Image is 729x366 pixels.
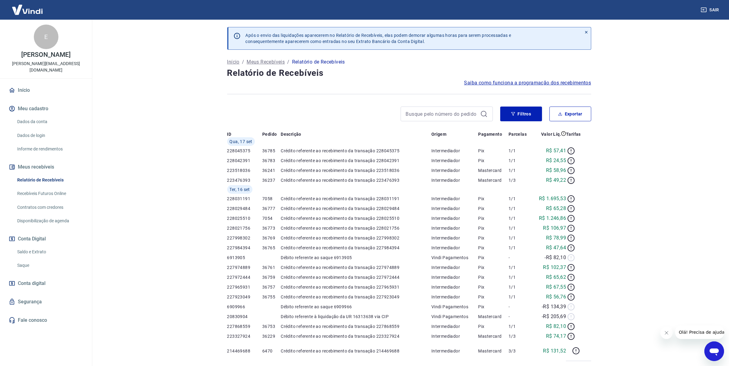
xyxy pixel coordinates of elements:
[478,255,509,261] p: Pix
[281,148,431,154] p: Crédito referente ao recebimento da transação 228045375
[15,174,85,186] a: Relatório de Recebíveis
[281,294,431,300] p: Crédito referente ao recebimento da transação 227923049
[281,264,431,271] p: Crédito referente ao recebimento da transação 227974889
[509,148,532,154] p: 1/1
[262,131,277,137] p: Pedido
[478,215,509,221] p: Pix
[281,284,431,290] p: Crédito referente ao recebimento da transação 227965931
[227,131,232,137] p: ID
[546,177,566,184] p: R$ 49,22
[281,177,431,183] p: Crédito referente ao recebimento da transação 223476393
[509,294,532,300] p: 1/1
[546,274,566,281] p: R$ 65,62
[431,215,478,221] p: Intermediador
[227,313,263,320] p: 20830904
[431,196,478,202] p: Intermediador
[7,102,85,115] button: Meu cadastro
[509,348,532,354] p: 3/3
[431,284,478,290] p: Intermediador
[431,333,478,339] p: Intermediador
[431,245,478,251] p: Intermediador
[281,131,301,137] p: Descrição
[464,79,591,87] span: Saiba como funciona a programação dos recebimentos
[281,313,431,320] p: Débito referente à liquidação da UR 16313638 via CIP
[7,0,47,19] img: Vindi
[541,131,561,137] p: Valor Líq.
[478,348,509,354] p: Mastercard
[478,245,509,251] p: Pix
[431,255,478,261] p: Vindi Pagamentos
[431,274,478,280] p: Intermediador
[262,205,281,212] p: 36777
[227,235,263,241] p: 227998302
[227,294,263,300] p: 227923049
[431,131,446,137] p: Origem
[227,58,240,66] a: Início
[509,284,532,290] p: 1/1
[566,131,581,137] p: Tarifas
[15,259,85,272] a: Saque
[281,205,431,212] p: Crédito referente ao recebimento da transação 228029484
[546,167,566,174] p: R$ 58,96
[15,246,85,258] a: Saldo e Extrato
[431,167,478,173] p: Intermediador
[7,232,85,246] button: Conta Digital
[281,348,431,354] p: Crédito referente ao recebimento da transação 214469688
[704,341,724,361] iframe: Botão para abrir a janela de mensagens
[543,264,566,271] p: R$ 102,37
[262,167,281,173] p: 36241
[242,58,244,66] p: /
[34,25,58,49] div: E
[227,158,263,164] p: 228042391
[230,138,252,145] span: Qua, 17 set
[546,293,566,301] p: R$ 56,76
[281,167,431,173] p: Crédito referente ao recebimento da transação 223518036
[262,294,281,300] p: 36755
[7,313,85,327] a: Fale conosco
[546,157,566,164] p: R$ 24,55
[478,167,509,173] p: Mastercard
[675,325,724,339] iframe: Mensagem da empresa
[7,295,85,309] a: Segurança
[281,333,431,339] p: Crédito referente ao recebimento da transação 223327924
[546,283,566,291] p: R$ 67,55
[246,32,511,45] p: Após o envio das liquidações aparecerem no Relatório de Recebíveis, elas podem demorar algumas ho...
[262,225,281,231] p: 36773
[262,196,281,202] p: 7058
[227,225,263,231] p: 228021756
[478,294,509,300] p: Pix
[549,107,591,121] button: Exportar
[281,158,431,164] p: Crédito referente ao recebimento da transação 228042391
[509,235,532,241] p: 1/1
[542,303,566,310] p: -R$ 134,39
[15,143,85,155] a: Informe de rendimentos
[262,177,281,183] p: 36237
[509,158,532,164] p: 1/1
[478,264,509,271] p: Pix
[509,131,527,137] p: Parcelas
[478,274,509,280] p: Pix
[546,333,566,340] p: R$ 74,17
[546,147,566,154] p: R$ 57,41
[542,313,566,320] p: -R$ 205,69
[545,254,566,261] p: -R$ 82,10
[281,323,431,329] p: Crédito referente ao recebimento da transação 227868559
[230,186,250,193] span: Ter, 16 set
[262,284,281,290] p: 36757
[406,109,478,119] input: Busque pelo número do pedido
[539,195,566,202] p: R$ 1.695,53
[281,235,431,241] p: Crédito referente ao recebimento da transação 227998302
[509,304,532,310] p: -
[7,160,85,174] button: Meus recebíveis
[509,215,532,221] p: 1/1
[546,244,566,251] p: R$ 47,64
[227,255,263,261] p: 6913905
[4,4,52,9] span: Olá! Precisa de ajuda?
[478,131,502,137] p: Pagamento
[281,245,431,251] p: Crédito referente ao recebimento da transação 227984394
[227,264,263,271] p: 227974889
[500,107,542,121] button: Filtros
[292,58,345,66] p: Relatório de Recebíveis
[431,313,478,320] p: Vindi Pagamentos
[262,235,281,241] p: 36769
